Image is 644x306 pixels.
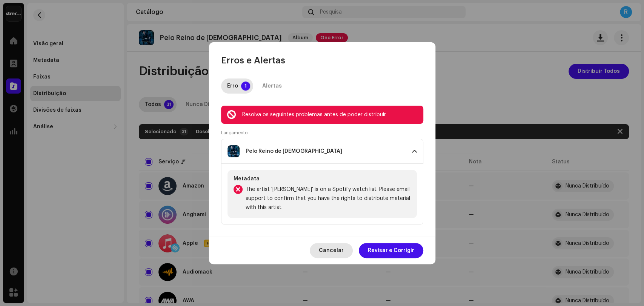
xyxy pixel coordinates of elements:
div: Metadata [234,176,411,182]
button: Cancelar [310,243,353,258]
div: Alertas [262,78,282,94]
p-badge: 1 [241,81,250,91]
span: Revisar e Corrigir [368,243,414,258]
label: Lançamento [221,130,247,136]
div: Erro [227,78,238,94]
span: Erros e Alertas [221,54,285,66]
button: Revisar e Corrigir [359,243,423,258]
span: Cancelar [319,243,344,258]
p-accordion-header: Pelo Reino de [DEMOGRAPHIC_DATA] [221,139,423,164]
div: Resolva os seguintes problemas antes de poder distribuir. [242,110,417,119]
p-accordion-content: Pelo Reino de [DEMOGRAPHIC_DATA] [221,164,423,225]
span: The artist '[PERSON_NAME]' is on a Spotify watch list. Please email support to confirm that you h... [246,185,411,212]
img: bd1b4881-0b9f-44a4-a5f1-144f66b6dd01 [227,145,240,157]
div: Pelo Reino de [DEMOGRAPHIC_DATA] [246,148,342,154]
